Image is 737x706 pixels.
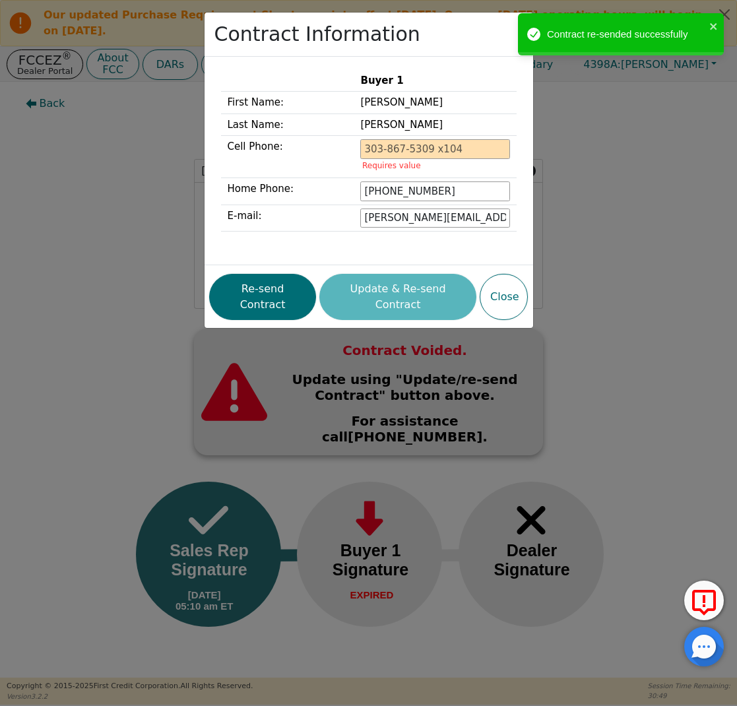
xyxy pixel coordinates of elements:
p: Requires value [362,162,508,170]
td: [PERSON_NAME] [354,113,516,136]
td: Cell Phone: [221,136,354,178]
button: Re-send Contract [209,274,316,320]
input: 303-867-5309 x104 [360,181,509,201]
td: First Name: [221,92,354,114]
td: Home Phone: [221,178,354,205]
td: E-mail: [221,205,354,232]
button: Report Error to FCC [684,581,724,620]
h2: Contract Information [214,22,420,46]
td: Last Name: [221,113,354,136]
th: Buyer 1 [354,70,516,92]
button: close [709,18,719,34]
button: Close [480,274,528,320]
div: Contract re-sended successfully [547,27,705,42]
input: 303-867-5309 x104 [360,139,509,159]
td: [PERSON_NAME] [354,92,516,114]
